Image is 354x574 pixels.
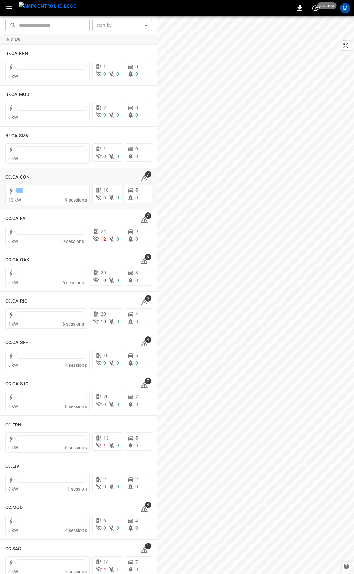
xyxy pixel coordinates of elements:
[103,518,106,523] span: 6
[145,171,151,178] span: 7
[116,484,119,489] span: 0
[103,559,108,564] span: 14
[65,528,87,533] span: 4 sessions
[103,188,108,193] span: 18
[5,256,29,264] h6: CC.CA.OAK
[103,353,108,358] span: 10
[65,404,87,409] span: 8 sessions
[135,154,138,159] span: 0
[65,445,87,450] span: 6 sessions
[103,435,108,441] span: 13
[135,559,138,564] span: 7
[145,378,151,384] span: 7
[65,197,87,203] span: 9 sessions
[135,311,138,317] span: 4
[8,445,18,450] span: 0 kW
[5,37,21,42] strong: In View
[116,236,119,242] span: 0
[5,380,29,387] h6: CC.CA.SJO
[135,105,138,110] span: 0
[103,402,106,407] span: 0
[135,394,138,399] span: 7
[5,91,29,98] h6: BF.CA.MOD
[8,239,18,244] span: 0 kW
[8,156,18,161] span: 0 kW
[135,567,138,572] span: 0
[8,280,18,285] span: 0 kW
[101,229,106,234] span: 24
[65,363,87,368] span: 4 sessions
[62,280,84,285] span: 6 sessions
[5,422,22,429] h6: CC.FRN
[101,278,106,283] span: 10
[103,154,106,159] span: 0
[103,105,106,110] span: 2
[101,311,106,317] span: 20
[135,188,138,193] span: 5
[135,229,138,234] span: 9
[103,484,106,489] span: 0
[135,236,138,242] span: 0
[135,112,138,118] span: 0
[8,486,18,492] span: 0 kW
[116,567,119,572] span: 1
[103,567,106,572] span: 4
[5,50,28,57] h6: BF.CA.FRN
[135,435,138,441] span: 5
[103,64,106,69] span: 1
[5,174,29,181] h6: CC.CA.CON
[116,360,119,366] span: 0
[5,339,28,346] h6: CC.CA.SFF
[135,360,138,366] span: 0
[103,443,106,448] span: 1
[8,363,18,368] span: 0 kW
[135,443,138,448] span: 0
[135,402,138,407] span: 0
[135,319,138,324] span: 0
[103,477,106,482] span: 2
[317,2,337,9] span: just now
[62,239,84,244] span: 9 sessions
[103,394,108,399] span: 20
[145,336,151,343] span: 4
[8,321,18,327] span: 1 kW
[116,402,119,407] span: 0
[5,545,21,553] h6: CC.SAC
[116,525,119,531] span: 0
[103,195,106,200] span: 0
[135,64,138,69] span: 0
[8,197,21,203] span: 10 kW
[135,353,138,358] span: 6
[103,112,106,118] span: 0
[62,321,84,327] span: 6 sessions
[103,146,106,151] span: 1
[8,404,18,409] span: 0 kW
[19,2,77,10] img: ampcontrol.io logo
[116,278,119,283] span: 0
[135,525,138,531] span: 0
[145,295,151,302] span: 4
[135,278,138,283] span: 0
[145,254,151,260] span: 6
[157,16,354,574] canvas: Map
[5,215,27,222] h6: CC.CA.FAI
[310,3,321,13] button: set refresh interval
[135,146,138,151] span: 0
[116,154,119,159] span: 0
[103,525,106,531] span: 0
[101,236,106,242] span: 12
[135,71,138,77] span: 0
[116,112,119,118] span: 0
[116,443,119,448] span: 0
[145,543,151,549] span: 1
[135,195,138,200] span: 0
[5,463,20,470] h6: CC.LIV
[116,195,119,200] span: 0
[135,477,138,482] span: 2
[103,71,106,77] span: 0
[8,115,18,120] span: 0 kW
[5,132,29,140] h6: BF.CA.SMV
[5,504,23,511] h6: CC.MOD
[8,528,18,533] span: 0 kW
[135,270,138,275] span: 8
